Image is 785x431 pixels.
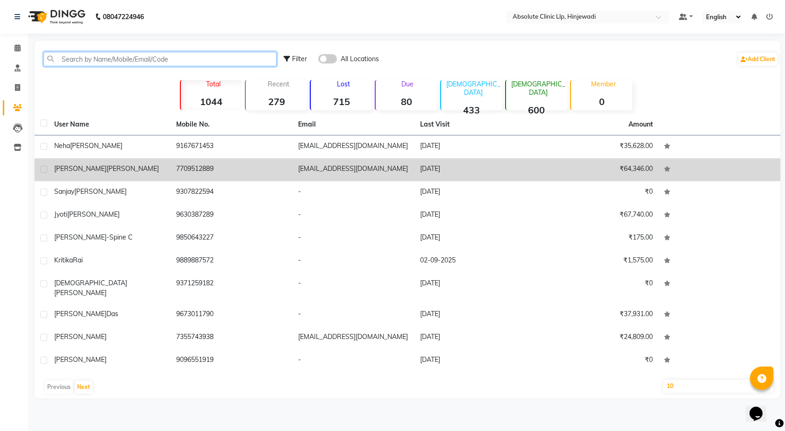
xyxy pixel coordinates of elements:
[293,349,414,372] td: -
[107,164,159,173] span: [PERSON_NAME]
[24,4,88,30] img: logo
[54,164,107,173] span: [PERSON_NAME]
[293,227,414,250] td: -
[54,355,107,364] span: [PERSON_NAME]
[293,114,414,135] th: Email
[623,114,658,135] th: Amount
[414,227,536,250] td: [DATE]
[171,181,293,204] td: 9307822594
[54,233,107,241] span: [PERSON_NAME]
[107,233,133,241] span: -Spine c
[414,135,536,158] td: [DATE]
[536,273,658,304] td: ₹0
[75,381,93,394] button: Next
[74,187,127,196] span: [PERSON_NAME]
[67,210,120,219] span: [PERSON_NAME]
[378,80,437,88] p: Due
[376,96,437,107] strong: 80
[414,204,536,227] td: [DATE]
[171,204,293,227] td: 9630387289
[171,158,293,181] td: 7709512889
[49,114,171,135] th: User Name
[250,80,307,88] p: Recent
[536,304,658,326] td: ₹37,931.00
[70,141,122,150] span: [PERSON_NAME]
[536,326,658,349] td: ₹24,809.00
[54,187,74,196] span: Sanjay
[54,256,73,264] span: Kritika
[506,104,567,116] strong: 600
[575,80,632,88] p: Member
[536,349,658,372] td: ₹0
[54,289,107,297] span: [PERSON_NAME]
[536,181,658,204] td: ₹0
[171,273,293,304] td: 9371259182
[746,394,776,422] iframe: chat widget
[292,55,307,63] span: Filter
[293,273,414,304] td: -
[536,227,658,250] td: ₹175.00
[54,279,127,287] span: [DEMOGRAPHIC_DATA]
[246,96,307,107] strong: 279
[536,250,658,273] td: ₹1,575.00
[536,135,658,158] td: ₹35,628.00
[107,310,118,318] span: Das
[441,104,502,116] strong: 433
[536,204,658,227] td: ₹67,740.00
[314,80,372,88] p: Lost
[171,114,293,135] th: Mobile No.
[293,326,414,349] td: [EMAIL_ADDRESS][DOMAIN_NAME]
[445,80,502,97] p: [DEMOGRAPHIC_DATA]
[414,273,536,304] td: [DATE]
[414,250,536,273] td: 02-09-2025
[43,52,277,66] input: Search by Name/Mobile/Email/Code
[293,304,414,326] td: -
[171,349,293,372] td: 9096551919
[311,96,372,107] strong: 715
[414,349,536,372] td: [DATE]
[341,54,379,64] span: All Locations
[54,332,107,341] span: [PERSON_NAME]
[171,304,293,326] td: 9673011790
[103,4,144,30] b: 08047224946
[738,53,778,66] a: Add Client
[54,310,107,318] span: [PERSON_NAME]
[571,96,632,107] strong: 0
[293,181,414,204] td: -
[293,250,414,273] td: -
[181,96,242,107] strong: 1044
[171,227,293,250] td: 9850643227
[54,210,67,219] span: Jyoti
[293,204,414,227] td: -
[54,141,70,150] span: Neha
[536,158,658,181] td: ₹64,346.00
[185,80,242,88] p: Total
[414,114,536,135] th: Last Visit
[293,158,414,181] td: [EMAIL_ADDRESS][DOMAIN_NAME]
[171,135,293,158] td: 9167671453
[414,304,536,326] td: [DATE]
[510,80,567,97] p: [DEMOGRAPHIC_DATA]
[73,256,83,264] span: Rai
[414,158,536,181] td: [DATE]
[414,326,536,349] td: [DATE]
[171,250,293,273] td: 9889887572
[171,326,293,349] td: 7355743938
[293,135,414,158] td: [EMAIL_ADDRESS][DOMAIN_NAME]
[414,181,536,204] td: [DATE]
